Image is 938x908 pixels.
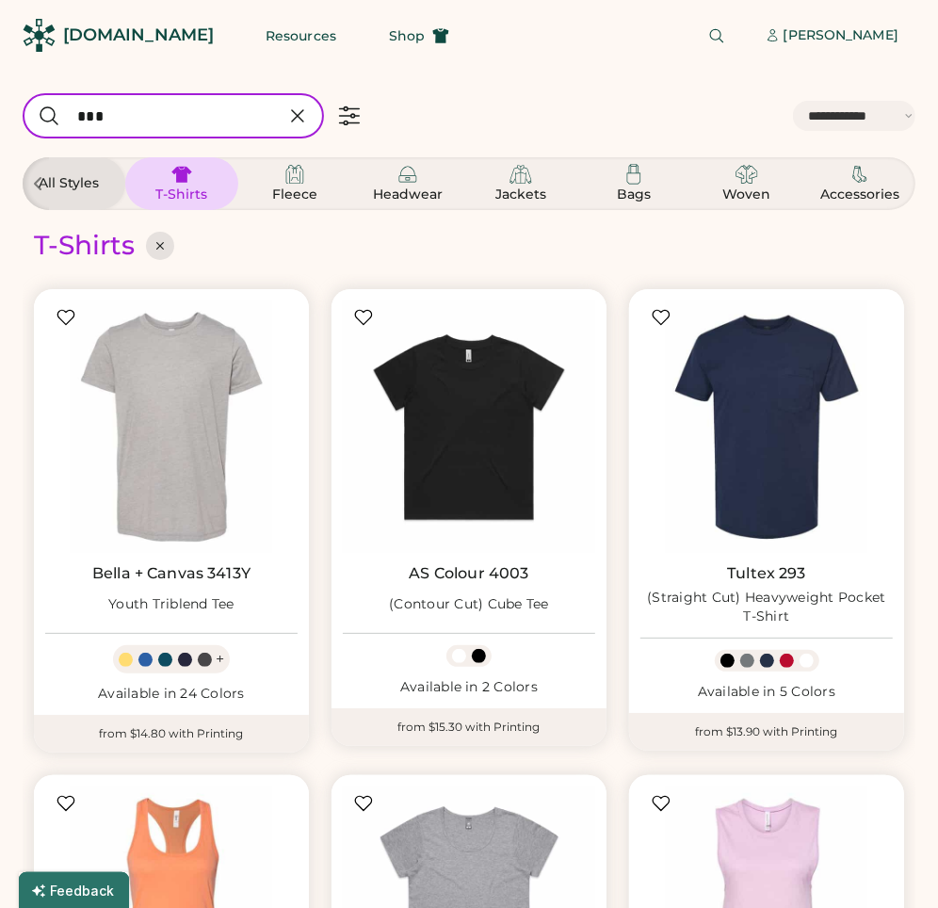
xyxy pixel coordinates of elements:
[396,163,419,186] img: Headwear Icon
[817,186,902,204] div: Accessories
[332,708,606,746] div: from $15.30 with Printing
[26,174,111,193] div: All Styles
[640,300,893,553] img: Tultex 293 (Straight Cut) Heavyweight Pocket T-Shirt
[736,163,758,186] img: Woven Icon
[343,300,595,553] img: AS Colour 4003 (Contour Cut) Cube Tee
[389,595,549,614] div: (Contour Cut) Cube Tee
[509,163,532,186] img: Jackets Icon
[727,564,806,583] a: Tultex 293
[389,29,425,42] span: Shop
[640,683,893,702] div: Available in 5 Colors
[343,678,595,697] div: Available in 2 Colors
[170,163,193,186] img: T-Shirts Icon
[784,26,898,45] div: [PERSON_NAME]
[45,300,298,553] img: BELLA + CANVAS 3413Y Youth Triblend Tee
[704,186,789,204] div: Woven
[849,823,930,904] iframe: Front Chat
[63,24,214,47] div: [DOMAIN_NAME]
[216,649,224,670] div: +
[283,163,306,186] img: Fleece Icon
[139,186,224,204] div: T-Shirts
[243,17,359,55] button: Resources
[698,17,736,55] button: Search
[92,564,251,583] a: Bella + Canvas 3413Y
[640,589,893,626] div: (Straight Cut) Heavyweight Pocket T-Shirt
[849,163,871,186] img: Accessories Icon
[45,685,298,704] div: Available in 24 Colors
[34,715,309,753] div: from $14.80 with Printing
[34,229,135,263] div: T-Shirts
[252,186,337,204] div: Fleece
[591,186,676,204] div: Bags
[478,186,563,204] div: Jackets
[23,19,56,52] img: Rendered Logo - Screens
[108,595,234,614] div: Youth Triblend Tee
[623,163,645,186] img: Bags Icon
[366,17,472,55] button: Shop
[629,713,904,751] div: from $13.90 with Printing
[365,186,450,204] div: Headwear
[409,564,528,583] a: AS Colour 4003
